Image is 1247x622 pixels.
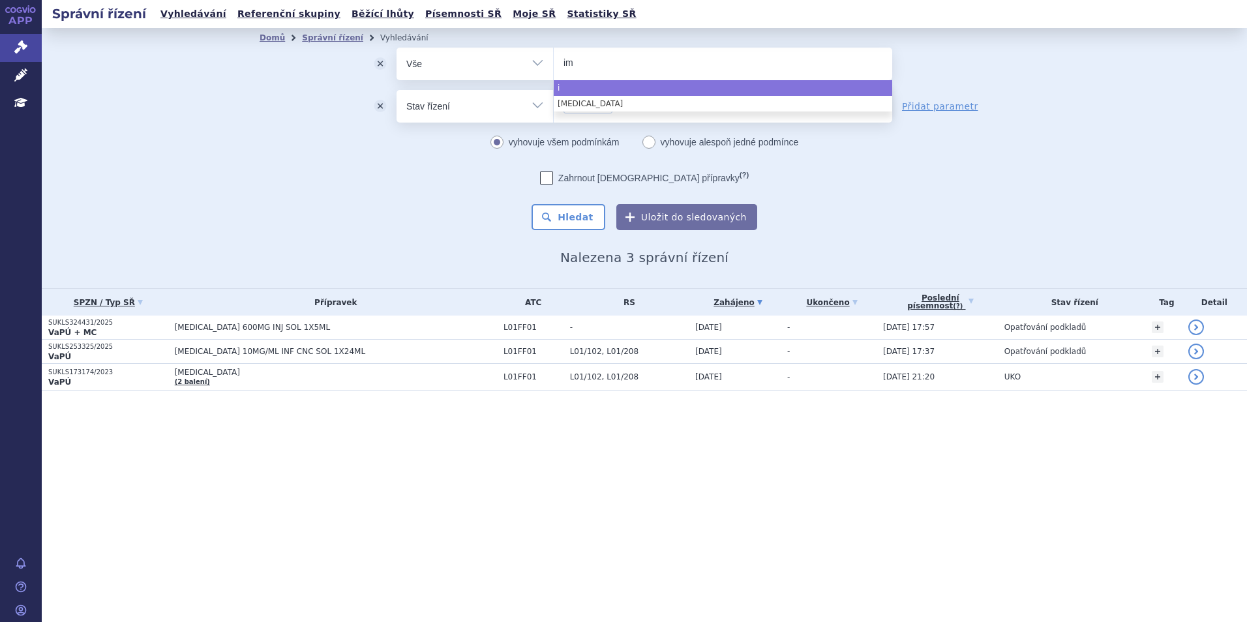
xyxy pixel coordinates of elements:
button: odstranit [364,48,397,80]
th: Stav řízení [998,289,1145,316]
a: detail [1188,344,1204,359]
span: [DATE] 17:57 [883,323,935,332]
button: odstranit [364,90,397,123]
span: L01FF01 [503,347,563,356]
span: Opatřování podkladů [1004,347,1087,356]
a: Vyhledávání [157,5,230,23]
abbr: (?) [740,171,749,179]
strong: VaPÚ + MC [48,328,97,337]
a: Statistiky SŘ [563,5,640,23]
th: RS [563,289,689,316]
span: - [787,347,790,356]
span: [MEDICAL_DATA] 600MG INJ SOL 1X5ML [175,323,497,332]
span: L01FF01 [503,372,563,381]
a: detail [1188,369,1204,385]
abbr: (?) [953,303,963,310]
span: [DATE] [695,372,722,381]
a: SPZN / Typ SŘ [48,293,168,312]
li: [MEDICAL_DATA] [554,96,892,111]
span: - [787,323,790,332]
span: Opatřování podkladů [1004,323,1087,332]
th: Tag [1145,289,1182,316]
label: vyhovuje alespoň jedné podmínce [642,132,799,152]
span: [DATE] [695,347,722,356]
a: + [1152,321,1164,333]
strong: VaPÚ [48,352,71,361]
span: [MEDICAL_DATA] [175,368,497,377]
span: [DATE] 17:37 [883,347,935,356]
p: SUKLS173174/2023 [48,368,168,377]
span: Nalezena 3 správní řízení [560,250,729,265]
a: Moje SŘ [509,5,560,23]
label: vyhovuje všem podmínkám [490,132,620,152]
p: SUKLS324431/2025 [48,318,168,327]
a: Ukončeno [787,293,877,312]
span: L01FF01 [503,323,563,332]
h2: Správní řízení [42,5,157,23]
label: Zahrnout [DEMOGRAPHIC_DATA] přípravky [540,171,749,185]
p: SUKLS253325/2025 [48,342,168,351]
th: ATC [497,289,563,316]
button: Uložit do sledovaných [616,204,757,230]
span: [DATE] [695,323,722,332]
li: Vyhledávání [380,28,445,48]
a: Referenční skupiny [233,5,344,23]
span: - [570,323,689,332]
span: [DATE] 21:20 [883,372,935,381]
a: Písemnosti SŘ [421,5,505,23]
a: Poslednípísemnost(?) [883,289,998,316]
span: UKO [1004,372,1021,381]
span: L01/102, L01/208 [570,347,689,356]
a: + [1152,346,1164,357]
span: L01/102, L01/208 [570,372,689,381]
a: + [1152,371,1164,383]
a: Zahájeno [695,293,781,312]
a: detail [1188,319,1204,335]
a: Přidat parametr [902,100,978,113]
a: Běžící lhůty [348,5,418,23]
th: Přípravek [168,289,497,316]
a: Správní řízení [302,33,363,42]
span: - [787,372,790,381]
a: (2 balení) [175,378,210,385]
a: Domů [260,33,285,42]
span: [MEDICAL_DATA] 10MG/ML INF CNC SOL 1X24ML [175,347,497,356]
th: Detail [1182,289,1247,316]
button: Hledat [532,204,605,230]
strong: VaPÚ [48,378,71,387]
li: i [554,80,892,96]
